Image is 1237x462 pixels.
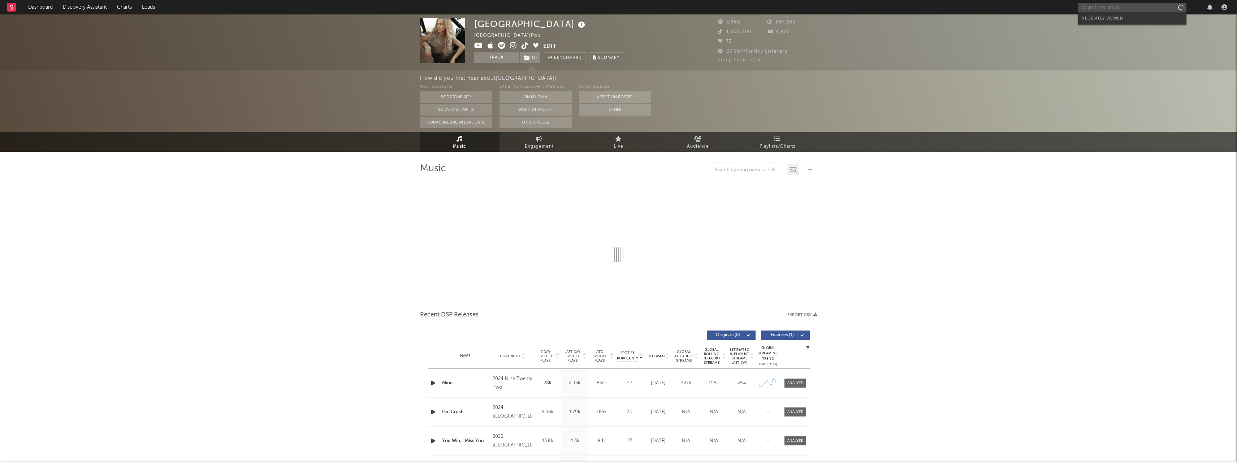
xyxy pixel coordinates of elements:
[730,409,754,416] div: N/A
[646,437,670,445] div: [DATE]
[711,167,787,173] input: Search by song name or URL
[718,39,732,44] span: 73
[474,18,587,30] div: [GEOGRAPHIC_DATA]
[730,380,754,387] div: <5%
[499,132,579,152] a: Engagement
[589,52,623,63] button: Summary
[674,380,698,387] div: 427k
[563,409,587,416] div: 1.79k
[761,331,810,340] button: Features(1)
[543,42,556,51] button: Edit
[493,375,532,392] div: 2024 Nine Twenty Two
[702,380,726,387] div: 11.5k
[420,311,479,319] span: Recent DSP Releases
[590,380,614,387] div: 832k
[1082,14,1183,23] div: Recently Viewed
[420,132,499,152] a: Music
[767,30,790,34] span: 4,920
[674,409,698,416] div: N/A
[598,56,619,60] span: Summary
[730,347,749,365] span: Estimated % Playlist Streams Last Day
[646,409,670,416] div: [DATE]
[579,104,651,116] button: Other
[493,432,532,450] div: 2025 [GEOGRAPHIC_DATA]
[536,380,559,387] div: 28k
[474,52,519,63] button: Track
[707,331,756,340] button: Originals(8)
[617,437,643,445] div: 27
[702,347,722,365] span: Global Rolling 7D Audio Streams
[474,31,549,40] div: [GEOGRAPHIC_DATA] | Pop
[767,20,796,25] span: 247,030
[563,380,587,387] div: 2.93k
[712,333,745,337] span: Originals ( 8 )
[544,52,585,63] a: Benchmark
[787,313,817,317] button: Export CSV
[702,437,726,445] div: N/A
[579,132,658,152] a: Live
[453,142,466,151] span: Music
[590,437,614,445] div: 84k
[702,409,726,416] div: N/A
[563,350,582,363] span: Last Day Spotify Plays
[614,142,623,151] span: Live
[420,91,492,103] button: Sodatone App
[525,142,554,151] span: Engagement
[687,142,709,151] span: Audience
[617,409,643,416] div: 30
[579,83,651,91] div: Other Sources
[658,132,738,152] a: Audience
[766,333,799,337] span: Features ( 1 )
[718,20,740,25] span: 3,968
[442,409,489,416] a: Girl Crush
[646,380,670,387] div: [DATE]
[442,437,489,445] a: You Win, I Miss You
[590,350,609,363] span: ATD Spotify Plays
[760,142,795,151] span: Playlists/Charts
[718,49,787,54] span: 83,997 Monthly Listeners
[648,354,665,358] span: Released
[420,117,492,128] button: Sodatone Snowflake Data
[499,91,572,103] button: On My Own
[563,437,587,445] div: 4.3k
[617,380,643,387] div: 47
[617,350,638,361] span: Spotify Popularity
[499,104,572,116] button: Word Of Mouth
[493,403,532,421] div: 2024 [GEOGRAPHIC_DATA]
[420,83,492,91] div: With Sodatone
[738,132,817,152] a: Playlists/Charts
[718,58,760,62] span: Jump Score: 70.3
[442,353,489,359] div: Name
[579,91,651,103] button: Artist on Roster
[674,350,694,363] span: Global ATD Audio Streams
[499,117,572,128] button: Other Tools
[674,437,698,445] div: N/A
[554,54,581,62] span: Benchmark
[757,345,779,367] div: Global Streaming Trend (Last 60D)
[730,437,754,445] div: N/A
[536,350,555,363] span: 7 Day Spotify Plays
[590,409,614,416] div: 185k
[536,409,559,416] div: 5.06k
[420,104,492,116] button: Sodatone Emails
[519,52,541,63] span: ( 1 )
[1078,3,1186,12] input: Search for artists
[500,354,521,358] span: Copyright
[442,380,489,387] a: Mine
[536,437,559,445] div: 13.8k
[499,83,572,91] div: Other A&R Discovery Methods
[520,52,540,63] button: (1)
[718,30,751,34] span: 1,000,000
